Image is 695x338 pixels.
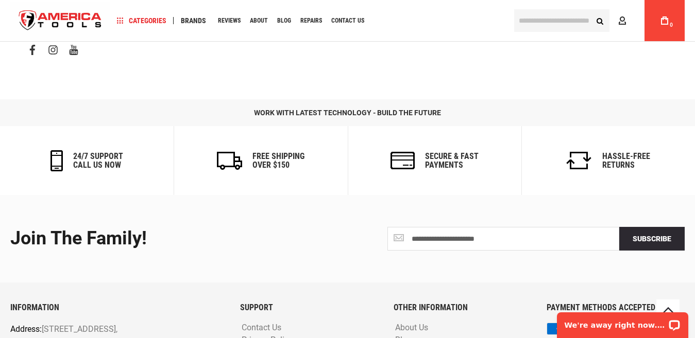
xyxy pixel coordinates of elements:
[239,323,284,333] a: Contact Us
[633,235,671,243] span: Subscribe
[10,2,110,40] a: store logo
[670,22,673,28] span: 0
[425,152,479,170] h6: secure & fast payments
[10,2,110,40] img: America Tools
[331,17,364,24] span: Contact Us
[273,14,296,28] a: Blog
[213,14,245,28] a: Reviews
[117,17,166,24] span: Categories
[176,14,211,28] a: Brands
[181,17,206,24] span: Brands
[590,11,609,30] button: Search
[250,17,268,24] span: About
[547,303,685,312] h6: PAYMENT METHODS ACCEPTED
[252,152,304,170] h6: Free Shipping Over $150
[73,152,123,170] h6: 24/7 support call us now
[394,303,532,312] h6: OTHER INFORMATION
[327,14,369,28] a: Contact Us
[277,17,291,24] span: Blog
[218,17,241,24] span: Reviews
[296,14,327,28] a: Repairs
[240,303,378,312] h6: SUPPORT
[10,303,225,312] h6: INFORMATION
[602,152,650,170] h6: Hassle-Free Returns
[300,17,322,24] span: Repairs
[10,228,340,249] div: Join the Family!
[10,324,42,334] span: Address:
[550,306,695,338] iframe: LiveChat chat widget
[112,14,171,28] a: Categories
[245,14,273,28] a: About
[393,323,431,333] a: About Us
[619,227,685,251] button: Subscribe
